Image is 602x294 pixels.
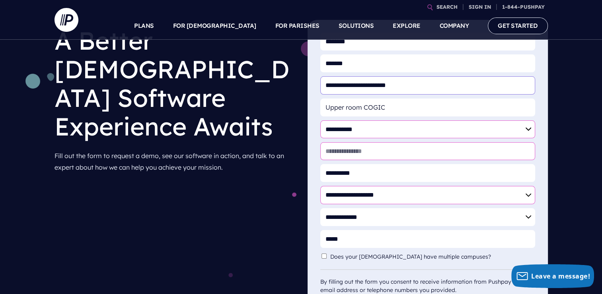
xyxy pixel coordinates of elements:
[339,12,374,40] a: SOLUTIONS
[320,99,535,116] input: Organization Name
[393,12,421,40] a: EXPLORE
[134,12,154,40] a: PLANS
[173,12,256,40] a: FOR [DEMOGRAPHIC_DATA]
[55,147,295,176] p: Fill out the form to request a demo, see our software in action, and talk to an expert about how ...
[511,264,594,288] button: Leave a message!
[488,17,548,34] a: GET STARTED
[330,253,495,260] label: Does your [DEMOGRAPHIC_DATA] have multiple campuses?
[531,272,590,280] span: Leave a message!
[275,12,320,40] a: FOR PARISHES
[55,20,295,147] h1: A Better [DEMOGRAPHIC_DATA] Software Experience Awaits
[440,12,469,40] a: COMPANY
